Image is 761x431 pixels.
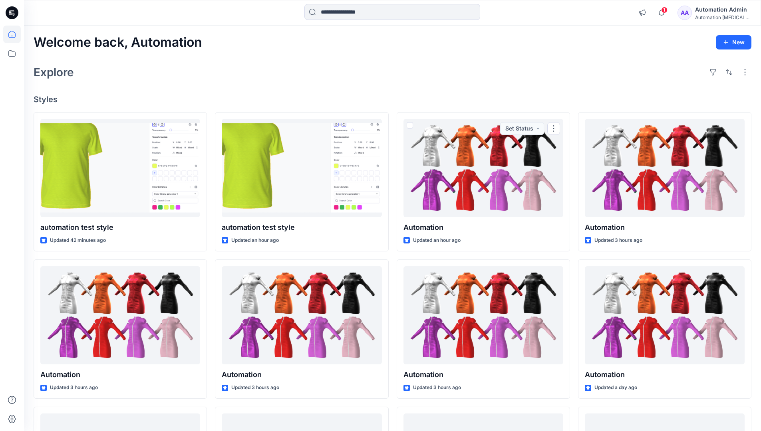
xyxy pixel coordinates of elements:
p: automation test style [222,222,381,233]
p: Updated an hour ago [231,236,279,245]
p: Updated 3 hours ago [413,384,461,392]
p: Automation [403,222,563,233]
p: Updated 42 minutes ago [50,236,106,245]
p: Automation [40,369,200,380]
p: Automation [585,369,745,380]
a: automation test style [222,119,381,217]
h2: Welcome back, Automation [34,35,202,50]
a: Automation [40,266,200,365]
h2: Explore [34,66,74,79]
a: Automation [222,266,381,365]
p: Automation [222,369,381,380]
p: Updated an hour ago [413,236,461,245]
p: Updated 3 hours ago [594,236,642,245]
p: Updated 3 hours ago [50,384,98,392]
span: 1 [661,7,668,13]
div: Automation [MEDICAL_DATA]... [695,14,751,20]
p: Updated 3 hours ago [231,384,279,392]
div: Automation Admin [695,5,751,14]
h4: Styles [34,95,751,104]
div: AA [678,6,692,20]
p: Automation [403,369,563,380]
p: Updated a day ago [594,384,637,392]
a: Automation [585,119,745,217]
p: automation test style [40,222,200,233]
button: New [716,35,751,49]
a: Automation [403,266,563,365]
a: Automation [585,266,745,365]
a: Automation [403,119,563,217]
a: automation test style [40,119,200,217]
p: Automation [585,222,745,233]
